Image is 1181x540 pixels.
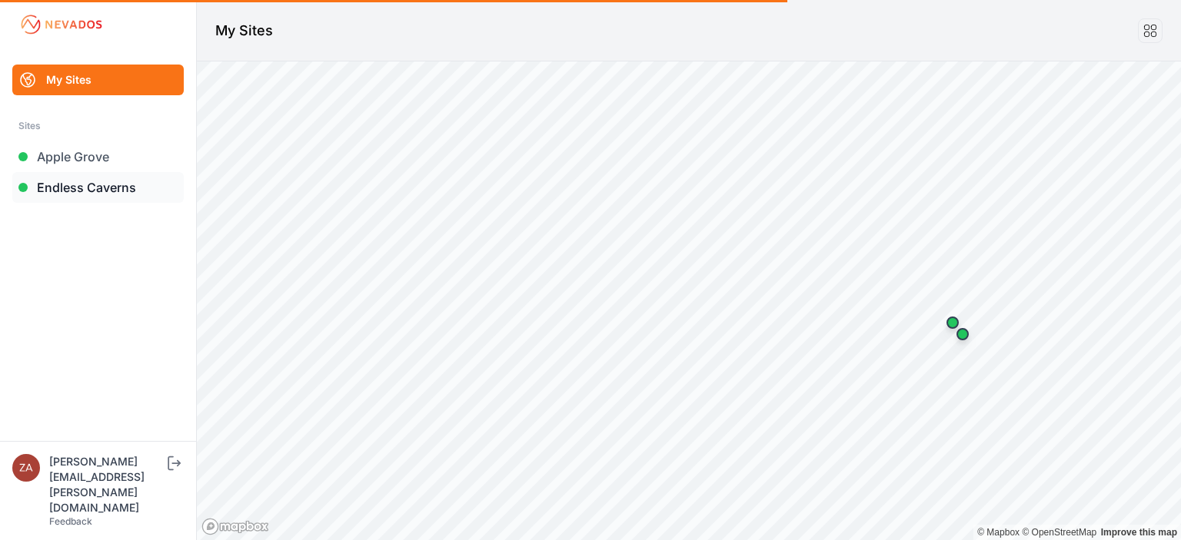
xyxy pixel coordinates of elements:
[12,172,184,203] a: Endless Caverns
[18,12,105,37] img: Nevados
[977,527,1020,538] a: Mapbox
[1101,527,1177,538] a: Map feedback
[937,307,968,338] div: Map marker
[197,61,1181,540] canvas: Map
[18,117,178,135] div: Sites
[12,141,184,172] a: Apple Grove
[12,65,184,95] a: My Sites
[49,515,92,527] a: Feedback
[201,518,269,535] a: Mapbox logo
[12,454,40,482] img: zachary.brogan@energixrenewables.com
[1022,527,1096,538] a: OpenStreetMap
[215,20,273,41] h1: My Sites
[49,454,165,515] div: [PERSON_NAME][EMAIL_ADDRESS][PERSON_NAME][DOMAIN_NAME]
